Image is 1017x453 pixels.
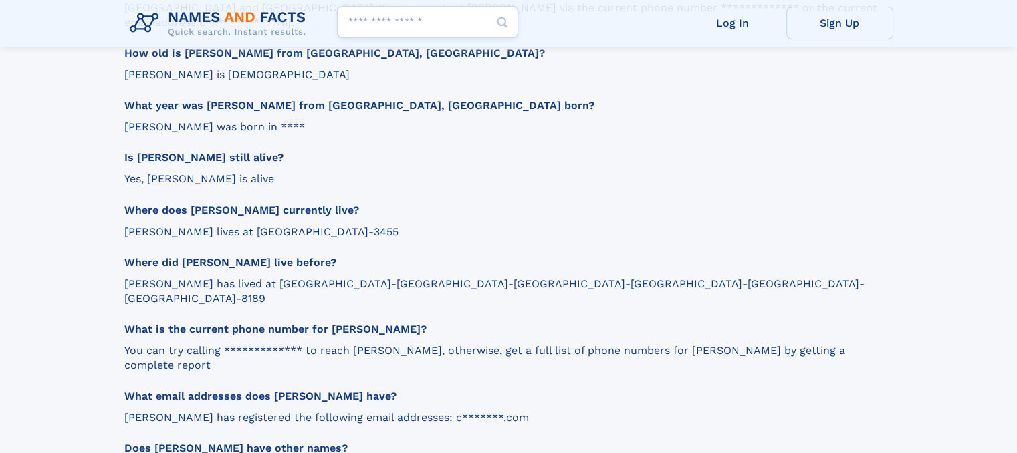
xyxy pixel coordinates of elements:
h3: What email addresses does [PERSON_NAME] have? [124,389,881,404]
h3: Where did [PERSON_NAME] live before? [124,255,881,270]
input: search input [337,6,518,38]
button: Search Button [486,6,518,39]
p: You can try calling ************* to reach [PERSON_NAME], otherwise, get a full list of phone num... [124,343,881,373]
p: [PERSON_NAME] has lived at [GEOGRAPHIC_DATA]-[GEOGRAPHIC_DATA]-[GEOGRAPHIC_DATA]-[GEOGRAPHIC_DATA... [124,277,881,306]
p: Yes, [PERSON_NAME] is alive [124,172,881,186]
h3: How old is [PERSON_NAME] from [GEOGRAPHIC_DATA], [GEOGRAPHIC_DATA]? [124,46,881,61]
p: [PERSON_NAME] was born in **** [124,120,881,134]
a: Sign Up [786,7,893,39]
h3: Where does [PERSON_NAME] currently live? [124,203,881,218]
p: [PERSON_NAME] is [DEMOGRAPHIC_DATA] [124,67,881,82]
h3: What year was [PERSON_NAME] from [GEOGRAPHIC_DATA], [GEOGRAPHIC_DATA] born? [124,98,881,113]
h3: Is [PERSON_NAME] still alive? [124,150,881,165]
p: [PERSON_NAME] lives at [GEOGRAPHIC_DATA]-3455 [124,224,881,239]
p: [PERSON_NAME] has registered the following email addresses: c*******.com [124,410,881,425]
h3: What is the current phone number for [PERSON_NAME]? [124,322,881,337]
a: Log In [679,7,786,39]
img: Logo Names and Facts [124,5,317,41]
